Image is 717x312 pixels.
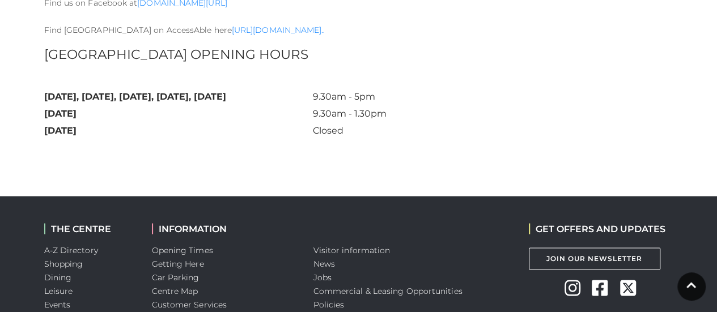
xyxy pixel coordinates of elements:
h2: INFORMATION [152,223,296,234]
a: Commercial & Leasing Opportunities [313,285,463,296]
a: Customer Services [152,299,227,309]
a: Opening Times [152,245,213,255]
a: Getting Here [152,258,204,268]
a: Dining [44,272,72,282]
a: A-Z Directory [44,245,98,255]
td: 9.30am - 1.30pm [313,105,422,122]
a: Car Parking [152,272,200,282]
a: Join Our Newsletter [529,247,660,270]
a: Policies [313,299,345,309]
h2: [GEOGRAPHIC_DATA] OPENING HOURS [44,48,673,61]
p: Find [GEOGRAPHIC_DATA] on AccessAble here [44,23,673,37]
td: Closed [313,122,422,139]
a: Events [44,299,71,309]
td: 9.30am - 5pm [313,88,422,105]
a: Jobs [313,272,332,282]
h2: THE CENTRE [44,223,135,234]
a: Visitor information [313,245,391,255]
h2: GET OFFERS AND UPDATES [529,223,665,234]
th: [DATE], [DATE], [DATE], [DATE], [DATE] [44,88,313,105]
a: Shopping [44,258,83,268]
a: Centre Map [152,285,198,296]
a: [URL][DOMAIN_NAME].. [232,25,325,35]
th: [DATE] [44,105,313,122]
a: Leisure [44,285,73,296]
a: News [313,258,335,268]
th: [DATE] [44,122,313,139]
